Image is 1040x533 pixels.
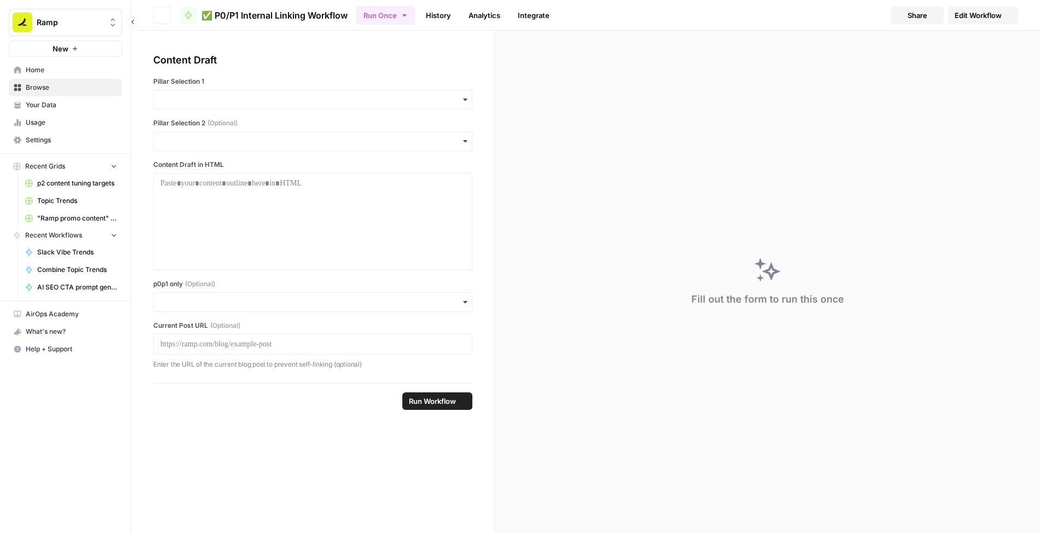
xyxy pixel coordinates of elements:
[37,265,117,275] span: Combine Topic Trends
[153,77,472,86] label: Pillar Selection 1
[9,227,122,244] button: Recent Workflows
[20,279,122,296] a: AI SEO CTA prompt generator
[26,65,117,75] span: Home
[20,210,122,227] a: "Ramp promo content" generator -> Publish Sanity updates
[37,247,117,257] span: Slack Vibe Trends
[26,100,117,110] span: Your Data
[13,13,32,32] img: Ramp Logo
[153,321,472,331] label: Current Post URL
[9,79,122,96] a: Browse
[26,344,117,354] span: Help + Support
[409,396,456,407] span: Run Workflow
[9,40,122,57] button: New
[356,6,415,25] button: Run Once
[462,7,507,24] a: Analytics
[691,292,844,307] div: Fill out the form to run this once
[9,340,122,358] button: Help + Support
[9,114,122,131] a: Usage
[153,53,472,68] div: Content Draft
[419,7,458,24] a: History
[20,192,122,210] a: Topic Trends
[37,17,103,28] span: Ramp
[210,321,240,331] span: (Optional)
[891,7,944,24] button: Share
[207,118,238,128] span: (Optional)
[9,9,122,36] button: Workspace: Ramp
[511,7,556,24] a: Integrate
[25,161,65,171] span: Recent Grids
[25,230,82,240] span: Recent Workflows
[26,309,117,319] span: AirOps Academy
[20,261,122,279] a: Combine Topic Trends
[37,178,117,188] span: p2 content tuning targets
[9,323,122,340] div: What's new?
[37,213,117,223] span: "Ramp promo content" generator -> Publish Sanity updates
[37,196,117,206] span: Topic Trends
[37,282,117,292] span: AI SEO CTA prompt generator
[948,7,1018,24] a: Edit Workflow
[955,10,1002,21] span: Edit Workflow
[20,175,122,192] a: p2 content tuning targets
[53,43,68,54] span: New
[180,7,348,24] a: ✅ P0/P1 Internal Linking Workflow
[908,10,927,21] span: Share
[26,118,117,128] span: Usage
[9,158,122,175] button: Recent Grids
[201,9,348,22] span: ✅ P0/P1 Internal Linking Workflow
[9,96,122,114] a: Your Data
[153,160,472,170] label: Content Draft in HTML
[26,135,117,145] span: Settings
[9,61,122,79] a: Home
[26,83,117,92] span: Browse
[9,323,122,340] button: What's new?
[9,305,122,323] a: AirOps Academy
[153,359,472,370] p: Enter the URL of the current blog post to prevent self-linking (optional)
[185,279,215,289] span: (Optional)
[402,392,472,410] button: Run Workflow
[20,244,122,261] a: Slack Vibe Trends
[153,118,472,128] label: Pillar Selection 2
[9,131,122,149] a: Settings
[153,279,472,289] label: p0p1 only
